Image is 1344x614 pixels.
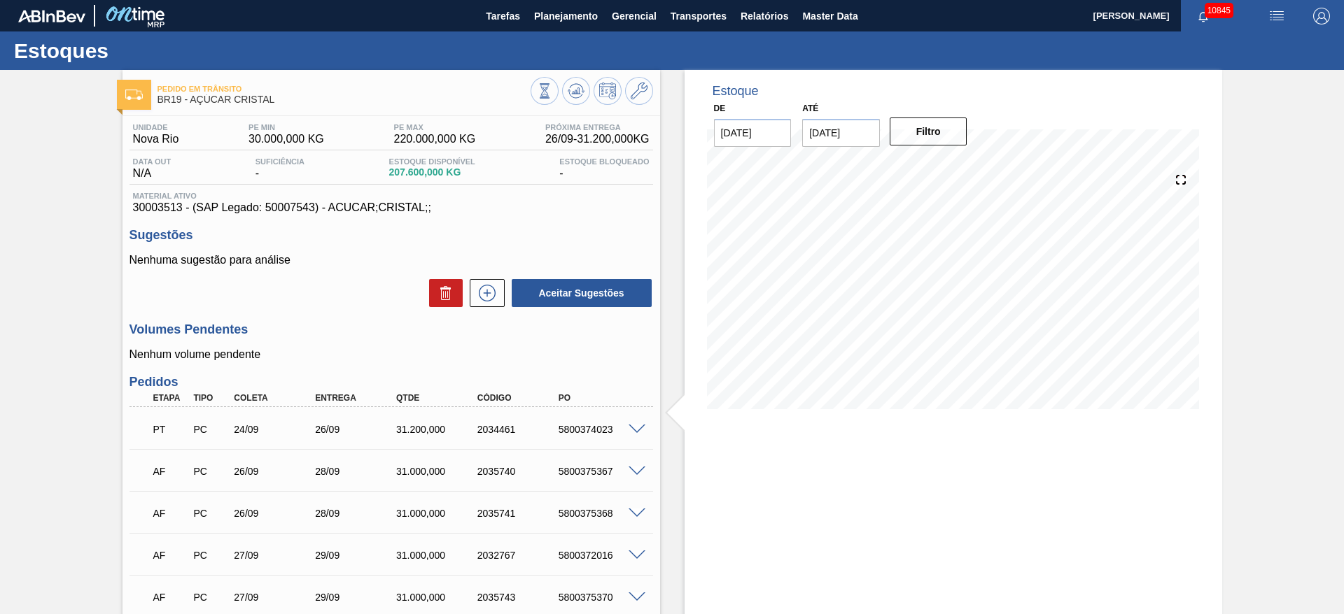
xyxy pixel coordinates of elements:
div: 5800372016 [555,550,646,561]
div: Aceitar Sugestões [505,278,653,308]
div: 2035740 [474,466,565,477]
p: AF [153,592,188,603]
span: 30.000,000 KG [248,133,324,145]
div: 29/09/2025 [311,592,402,603]
label: De [714,103,726,113]
div: 29/09/2025 [311,550,402,561]
div: N/A [129,157,175,180]
div: 31.000,000 [393,592,484,603]
span: Tarefas [486,8,520,24]
div: 27/09/2025 [230,592,321,603]
div: Pedido de Compra [190,424,232,435]
div: 5800374023 [555,424,646,435]
span: Nova Rio [133,133,179,145]
div: 31.200,000 [393,424,484,435]
div: Aguardando Faturamento [150,456,192,487]
span: BR19 - AÇÚCAR CRISTAL [157,94,531,105]
button: Ir ao Master Data / Geral [625,77,653,105]
div: 26/09/2025 [230,466,321,477]
div: Aguardando Faturamento [150,498,192,529]
p: PT [153,424,188,435]
span: Data out [133,157,171,166]
div: Coleta [230,393,321,403]
span: Estoque Bloqueado [559,157,649,166]
span: Master Data [802,8,857,24]
div: Tipo [190,393,232,403]
div: - [252,157,308,180]
div: Código [474,393,565,403]
div: Nova sugestão [463,279,505,307]
div: 5800375370 [555,592,646,603]
span: Suficiência [255,157,304,166]
button: Filtro [890,117,967,145]
h3: Sugestões [129,228,653,243]
input: dd/mm/yyyy [802,119,880,147]
div: 28/09/2025 [311,466,402,477]
div: 5800375367 [555,466,646,477]
p: AF [153,550,188,561]
div: 24/09/2025 [230,424,321,435]
span: Estoque Disponível [389,157,475,166]
div: Aguardando Faturamento [150,582,192,613]
div: Entrega [311,393,402,403]
img: Ícone [125,90,143,100]
div: Pedido em Trânsito [150,414,192,445]
div: Etapa [150,393,192,403]
div: 31.000,000 [393,508,484,519]
span: Transportes [671,8,727,24]
input: dd/mm/yyyy [714,119,792,147]
h3: Volumes Pendentes [129,322,653,337]
button: Programar Estoque [594,77,622,105]
button: Visão Geral dos Estoques [531,77,559,105]
span: Material ativo [133,192,650,200]
div: 2035741 [474,508,565,519]
div: 2032767 [474,550,565,561]
span: 10845 [1205,3,1233,18]
div: PO [555,393,646,403]
span: PE MAX [394,123,476,131]
div: 26/09/2025 [311,424,402,435]
img: Logout [1313,8,1330,24]
span: Pedido em Trânsito [157,85,531,93]
div: 28/09/2025 [311,508,402,519]
span: Gerencial [612,8,657,24]
div: 31.000,000 [393,550,484,561]
h1: Estoques [14,43,262,59]
span: Relatórios [741,8,788,24]
img: TNhmsLtSVTkK8tSr43FrP2fwEKptu5GPRR3wAAAABJRU5ErkJggg== [18,10,85,22]
div: Pedido de Compra [190,592,232,603]
div: Estoque [713,84,759,99]
label: Até [802,103,818,113]
div: Aguardando Faturamento [150,540,192,571]
span: 26/09 - 31.200,000 KG [545,133,650,145]
div: Qtde [393,393,484,403]
div: 26/09/2025 [230,508,321,519]
p: AF [153,466,188,477]
div: Excluir Sugestões [422,279,463,307]
div: 5800375368 [555,508,646,519]
p: AF [153,508,188,519]
span: Próxima Entrega [545,123,650,131]
button: Aceitar Sugestões [512,279,652,307]
span: 207.600,000 KG [389,167,475,178]
div: 2034461 [474,424,565,435]
img: userActions [1268,8,1285,24]
span: Unidade [133,123,179,131]
div: 2035743 [474,592,565,603]
button: Notificações [1181,6,1226,26]
span: PE MIN [248,123,324,131]
p: Nenhuma sugestão para análise [129,254,653,266]
span: Planejamento [534,8,598,24]
div: 31.000,000 [393,466,484,477]
div: Pedido de Compra [190,508,232,519]
div: Pedido de Compra [190,550,232,561]
span: 220.000,000 KG [394,133,476,145]
div: 27/09/2025 [230,550,321,561]
span: 30003513 - (SAP Legado: 50007543) - ACUCAR;CRISTAL;; [133,201,650,214]
div: - [556,157,652,180]
button: Atualizar Gráfico [562,77,590,105]
h3: Pedidos [129,375,653,390]
p: Nenhum volume pendente [129,348,653,361]
div: Pedido de Compra [190,466,232,477]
